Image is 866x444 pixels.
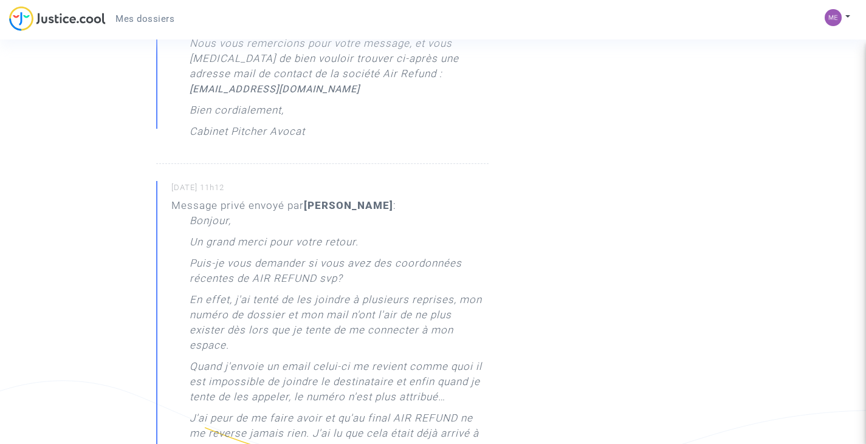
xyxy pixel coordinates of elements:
p: Un grand merci pour votre retour. [190,234,359,256]
img: 0e6babf2e59a3a76acd5968722141fc2 [825,9,842,26]
p: Bien cordialement, [190,103,284,124]
a: Mes dossiers [106,10,184,28]
p: Puis-je vous demander si vous avez des coordonnées récentes de AIR REFUND svp? [190,256,489,292]
b: [PERSON_NAME] [304,199,393,211]
p: Bonjour, [190,213,231,234]
a: [EMAIL_ADDRESS][DOMAIN_NAME] [190,83,360,95]
p: En effet, j'ai tenté de les joindre à plusieurs reprises, mon numéro de dossier et mon mail n'ont... [190,292,489,359]
p: Nous vous remercions pour votre message, et vous [MEDICAL_DATA] de bien vouloir trouver ci-après ... [190,36,489,103]
p: Cabinet Pitcher Avocat [190,124,305,145]
p: Quand j'envoie un email celui-ci me revient comme quoi il est impossible de joindre le destinatai... [190,359,489,411]
span: Mes dossiers [115,13,174,24]
img: jc-logo.svg [9,6,106,31]
small: [DATE] 11h12 [171,182,489,198]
